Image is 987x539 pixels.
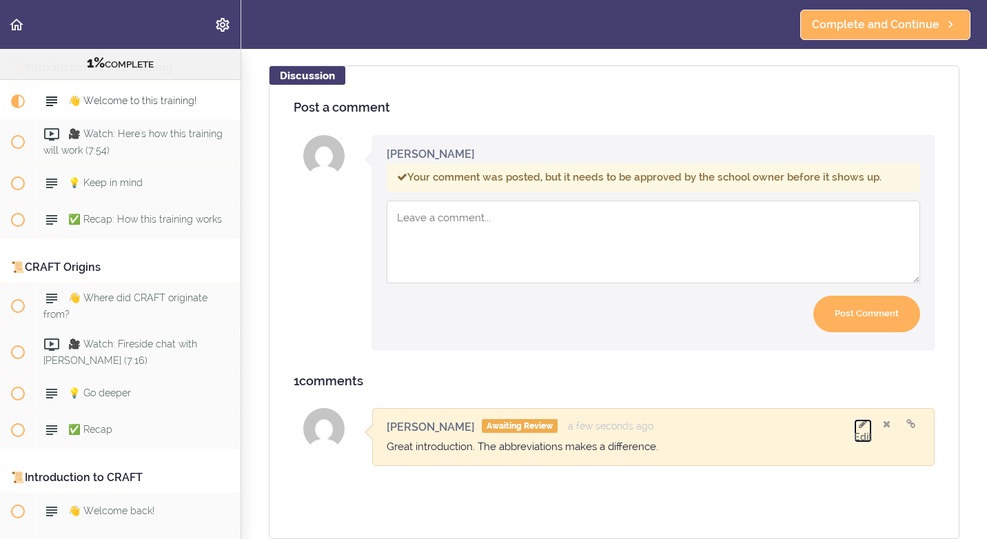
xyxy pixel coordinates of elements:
textarea: Comment box [387,201,920,283]
h4: comments [294,374,935,388]
span: Complete and Continue [812,17,939,33]
div: [PERSON_NAME] [387,146,475,162]
img: Winifred [303,408,345,449]
a: Complete and Continue [800,10,970,40]
input: Post Comment [813,296,920,332]
span: ✅ Recap: How this training works [68,214,222,225]
span: 👋 Where did CRAFT originate from? [43,292,207,319]
svg: Settings Menu [214,17,231,33]
span: 👋 Welcome to this training! [68,95,196,106]
span: 1 [294,374,299,388]
span: 💡 Keep in mind [68,177,143,188]
div: Edit [854,433,872,442]
div: [PERSON_NAME] [387,419,475,435]
div: a few seconds ago [568,419,653,434]
span: 🎥 Watch: Fireside chat with [PERSON_NAME] (7:16) [43,338,197,365]
div: COMPLETE [17,54,223,72]
span: ✅ Recap [68,424,112,435]
img: Winifred [303,135,345,176]
span: 1% [87,54,105,71]
h4: Post a comment [294,101,935,114]
div: Great introduction. The abbreviations makes a difference. [373,429,934,465]
div: Discussion [269,66,345,85]
span: 🎥 Watch: Here's how this training will work (7:54) [43,128,223,155]
svg: Back to course curriculum [8,17,25,33]
div: Your comment was posted, but it needs to be approved by the school owner before it shows up. [387,163,920,192]
span: 👋 Welcome back! [68,505,154,516]
label: Awaiting Review [482,419,558,433]
a: Edit [854,419,872,438]
span: 💡 Go deeper [68,387,131,398]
